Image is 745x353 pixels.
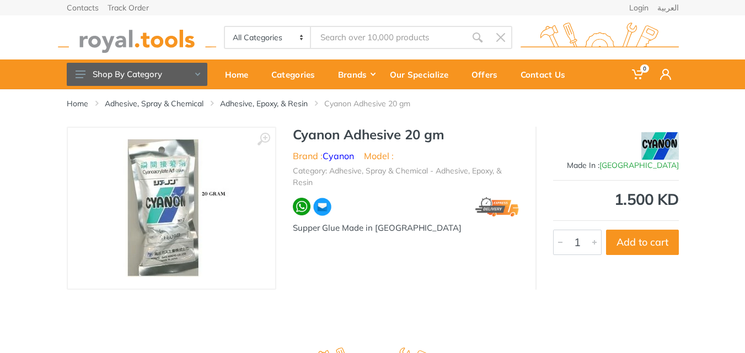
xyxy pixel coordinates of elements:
[521,23,679,53] img: royal.tools Logo
[629,4,648,12] a: Login
[324,98,427,109] li: Cyanon Adhesive 20 gm
[464,59,513,89] a: Offers
[67,98,88,109] a: Home
[311,26,465,49] input: Site search
[58,23,216,53] img: royal.tools Logo
[640,64,649,73] span: 0
[382,63,464,86] div: Our Specialize
[293,165,519,188] li: Category: Adhesive, Spray & Chemical - Adhesive, Epoxy, & Resin
[553,160,679,171] div: Made In :
[599,160,679,170] span: [GEOGRAPHIC_DATA]
[114,139,229,277] img: Royal Tools - Cyanon Adhesive 20 gm
[641,132,679,160] img: Cyanon
[624,59,652,89] a: 0
[293,222,519,235] div: Supper Glue Made in [GEOGRAPHIC_DATA]
[382,59,464,89] a: Our Specialize
[606,230,679,255] button: Add to cart
[105,98,203,109] a: Adhesive, Spray & Chemical
[513,63,581,86] div: Contact Us
[225,27,312,48] select: Category
[323,150,354,161] a: Cyanon
[293,127,519,143] h1: Cyanon Adhesive 20 gm
[220,98,308,109] a: Adhesive, Epoxy, & Resin
[364,149,394,162] li: Model :
[67,63,207,86] button: Shop By Category
[264,63,330,86] div: Categories
[513,59,581,89] a: Contact Us
[657,4,679,12] a: العربية
[67,4,99,12] a: Contacts
[108,4,149,12] a: Track Order
[264,59,330,89] a: Categories
[293,149,354,162] li: Brand :
[330,63,382,86] div: Brands
[464,63,513,86] div: Offers
[217,59,264,89] a: Home
[67,98,679,109] nav: breadcrumb
[553,192,679,207] div: 1.500 KD
[293,198,310,215] img: wa.webp
[313,197,332,216] img: ma.webp
[475,197,519,216] img: express.png
[217,63,264,86] div: Home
